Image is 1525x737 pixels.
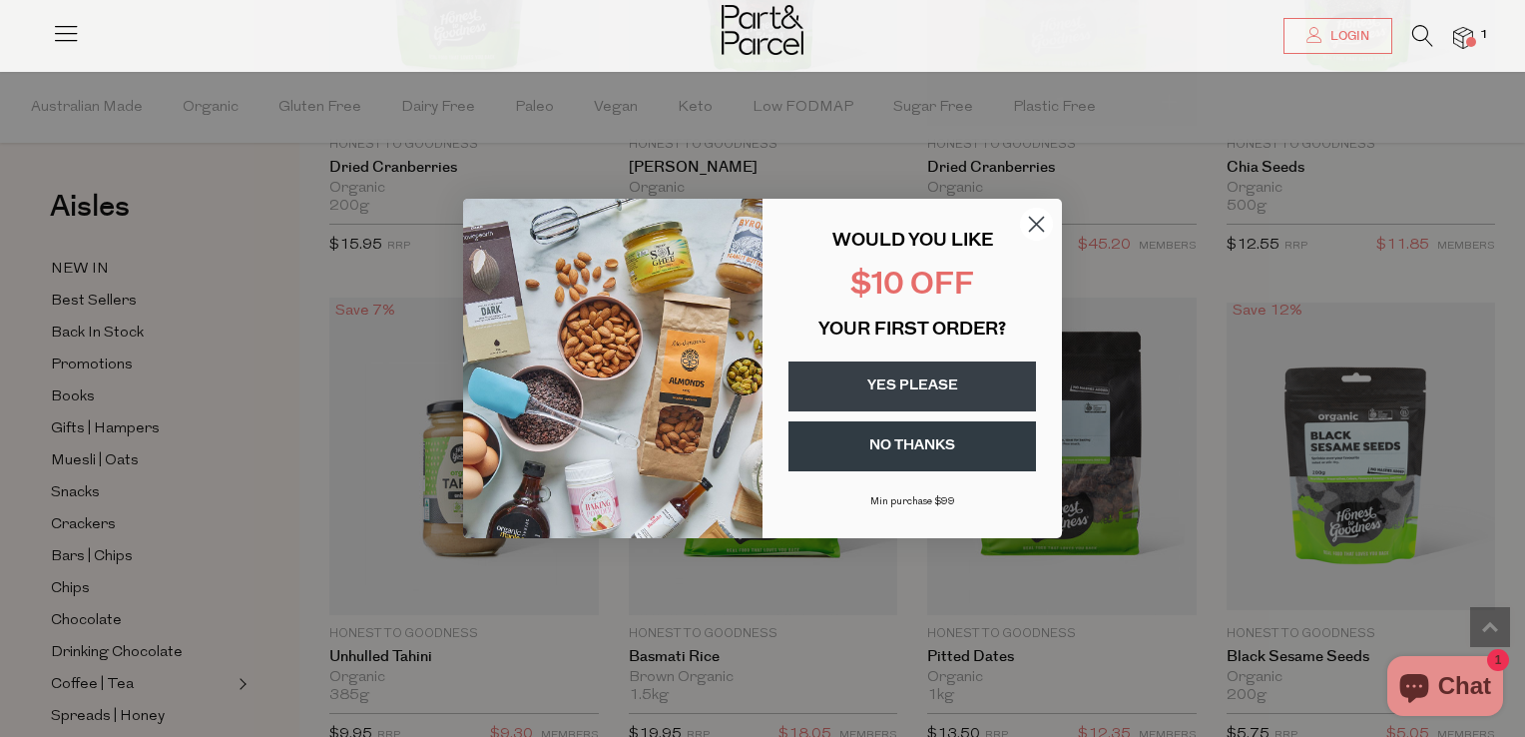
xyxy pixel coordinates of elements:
[1381,656,1509,721] inbox-online-store-chat: Shopify online store chat
[722,5,803,55] img: Part&Parcel
[788,362,1036,411] button: YES PLEASE
[1475,26,1493,44] span: 1
[1283,18,1392,54] a: Login
[1325,28,1369,45] span: Login
[788,421,1036,471] button: NO THANKS
[818,322,1006,340] span: YOUR FIRST ORDER?
[1453,27,1473,48] a: 1
[463,199,762,538] img: 43fba0fb-7538-40bc-babb-ffb1a4d097bc.jpeg
[832,233,993,251] span: WOULD YOU LIKE
[850,271,974,302] span: $10 OFF
[1019,207,1054,242] button: Close dialog
[870,496,955,507] span: Min purchase $99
